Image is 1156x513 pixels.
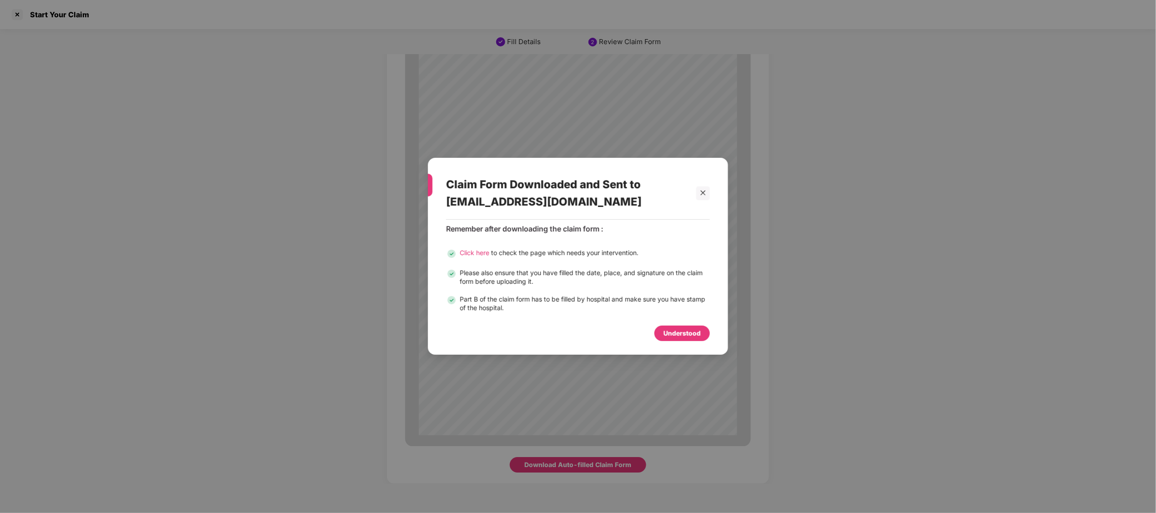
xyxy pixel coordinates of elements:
img: svg+xml;base64,PHN2ZyB3aWR0aD0iMjQiIGhlaWdodD0iMjQiIHZpZXdCb3g9IjAgMCAyNCAyNCIgZmlsbD0ibm9uZSIgeG... [446,295,457,306]
div: Claim Form Downloaded and Sent to [EMAIL_ADDRESS][DOMAIN_NAME] [446,167,688,219]
span: Click here [460,249,489,257]
img: svg+xml;base64,PHN2ZyB3aWR0aD0iMjQiIGhlaWdodD0iMjQiIHZpZXdCb3g9IjAgMCAyNCAyNCIgZmlsbD0ibm9uZSIgeG... [446,269,457,280]
div: Part B of the claim form has to be filled by hospital and make sure you have stamp of the hospital. [460,295,710,312]
div: to check the page which needs your intervention. [460,249,638,260]
div: Understood [663,329,701,339]
div: Remember after downloading the claim form : [446,225,710,234]
span: close [700,190,706,196]
img: svg+xml;base64,PHN2ZyB3aWR0aD0iMjQiIGhlaWdodD0iMjQiIHZpZXdCb3g9IjAgMCAyNCAyNCIgZmlsbD0ibm9uZSIgeG... [446,249,457,260]
div: Please also ensure that you have filled the date, place, and signature on the claim form before u... [460,269,710,286]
